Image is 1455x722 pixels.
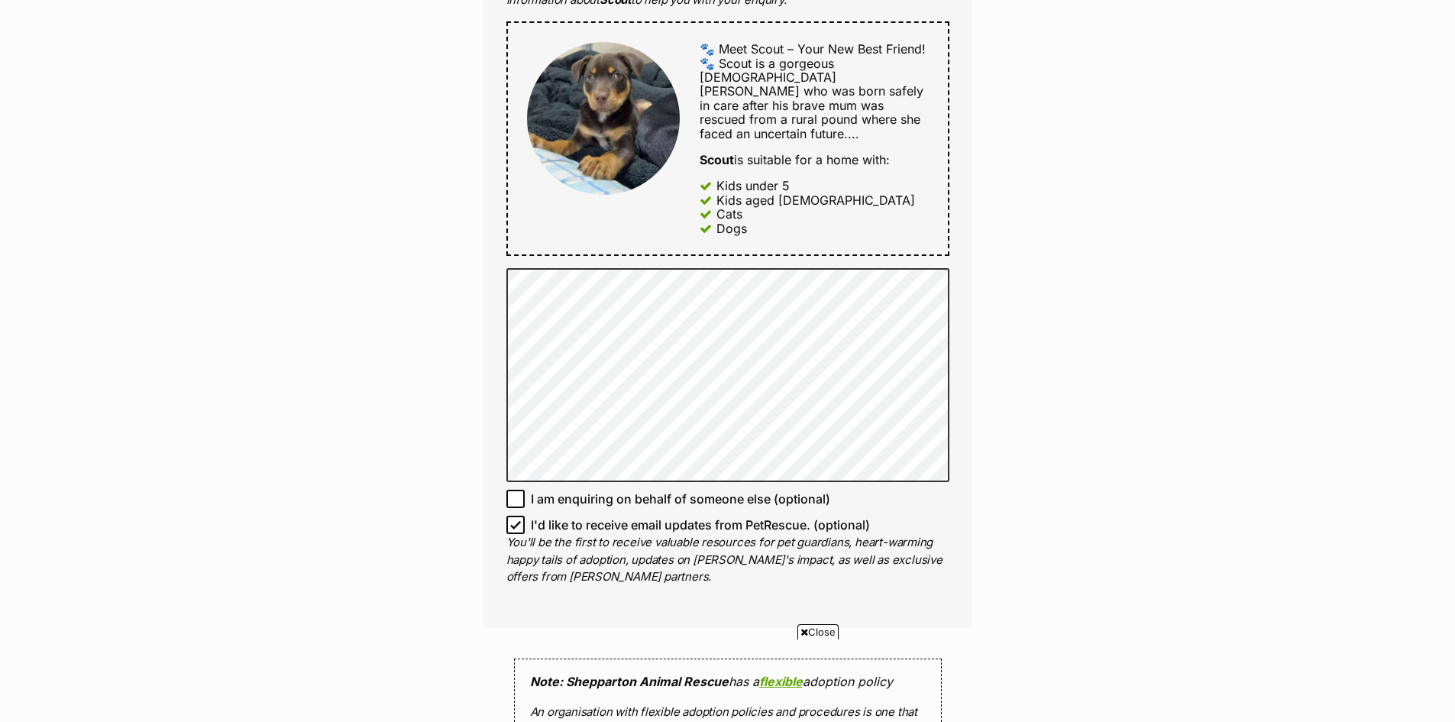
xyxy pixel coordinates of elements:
[716,222,747,235] div: Dogs
[700,56,923,141] span: Scout is a gorgeous [DEMOGRAPHIC_DATA] [PERSON_NAME] who was born safely in care after his brave ...
[700,41,926,70] span: 🐾 Meet Scout – Your New Best Friend! 🐾
[716,179,790,193] div: Kids under 5
[700,152,734,167] strong: Scout
[527,42,680,195] img: Scout
[716,207,742,221] div: Cats
[716,193,915,207] div: Kids aged [DEMOGRAPHIC_DATA]
[531,516,870,534] span: I'd like to receive email updates from PetRescue. (optional)
[450,646,1006,714] iframe: Advertisement
[506,534,949,586] p: You'll be the first to receive valuable resources for pet guardians, heart-warming happy tails of...
[700,153,928,167] div: is suitable for a home with:
[797,624,839,639] span: Close
[531,490,830,508] span: I am enquiring on behalf of someone else (optional)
